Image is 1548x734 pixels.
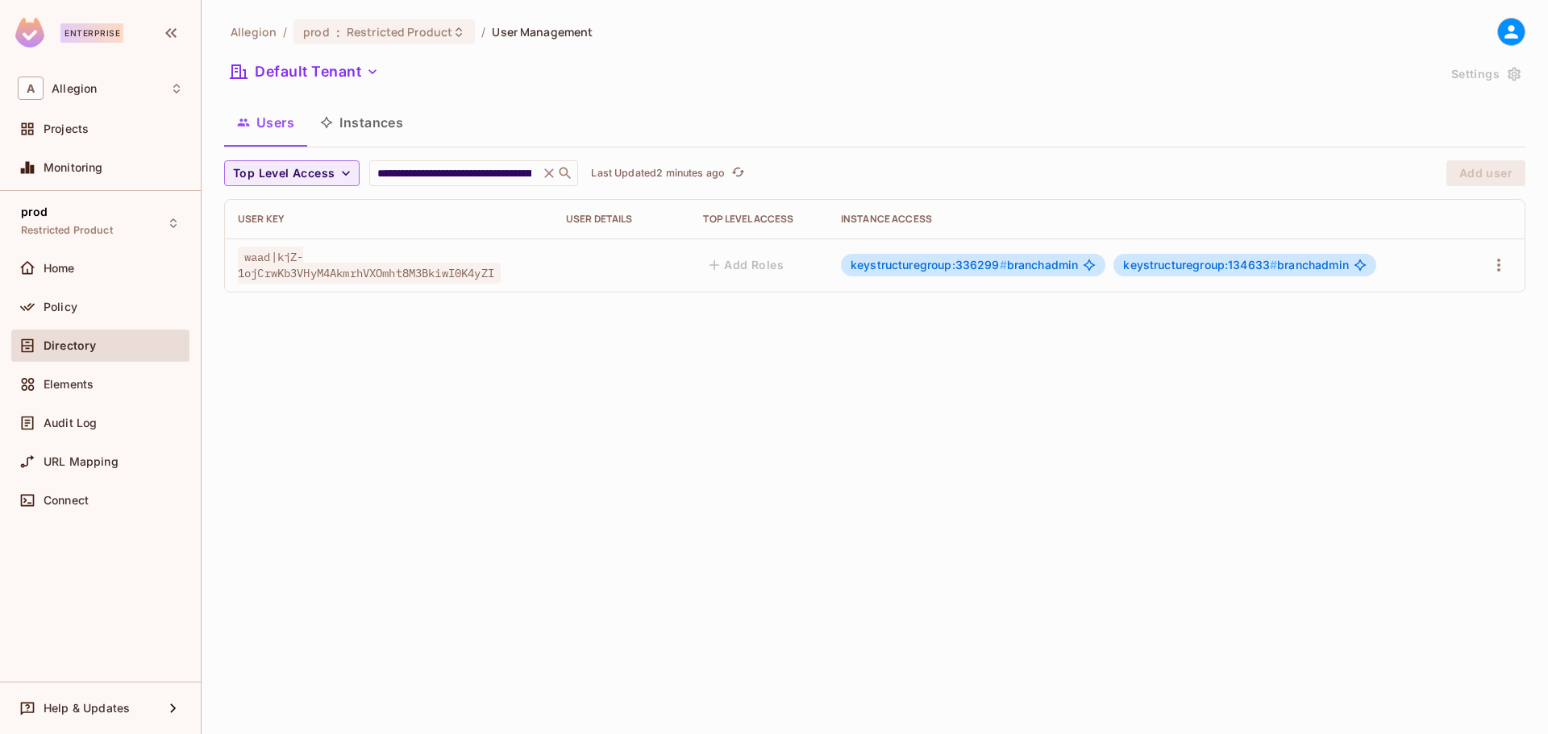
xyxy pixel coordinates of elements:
span: keystructuregroup:336299 [851,258,1007,272]
span: branchadmin [851,259,1078,272]
p: Last Updated 2 minutes ago [591,167,725,180]
button: Instances [307,102,416,143]
span: # [1000,258,1007,272]
button: Top Level Access [224,160,360,186]
div: User Key [238,213,540,226]
img: SReyMgAAAABJRU5ErkJggg== [15,18,44,48]
span: A [18,77,44,100]
span: Elements [44,378,94,391]
span: branchadmin [1123,259,1348,272]
div: Top Level Access [703,213,815,226]
span: Restricted Product [347,24,452,39]
span: : [335,26,341,39]
button: Users [224,102,307,143]
span: Restricted Product [21,224,113,237]
span: Policy [44,301,77,313]
span: prod [303,24,330,39]
span: Monitoring [44,161,103,174]
span: URL Mapping [44,455,119,468]
span: # [1270,258,1277,272]
li: / [481,24,485,39]
span: Connect [44,494,89,507]
span: Top Level Access [233,164,335,184]
span: Directory [44,339,96,352]
button: Settings [1445,61,1525,87]
div: Enterprise [60,23,123,43]
span: User Management [492,24,593,39]
button: Default Tenant [224,59,385,85]
li: / [283,24,287,39]
button: refresh [728,164,747,183]
span: Workspace: Allegion [52,82,97,95]
div: Instance Access [841,213,1453,226]
span: waad|kjZ-1ojCrwKb3VHyM4AkmrhVXOmht8M3BkiwI0K4yZI [238,247,501,284]
span: Audit Log [44,417,97,429]
span: the active workspace [231,24,277,39]
span: Projects [44,122,89,135]
div: User Details [566,213,678,226]
span: refresh [731,165,745,181]
button: Add user [1446,160,1525,186]
button: Add Roles [703,252,790,278]
span: Home [44,262,75,275]
span: Help & Updates [44,702,130,715]
span: prod [21,205,48,218]
span: keystructuregroup:134633 [1123,258,1277,272]
span: Click to refresh data [725,164,747,183]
